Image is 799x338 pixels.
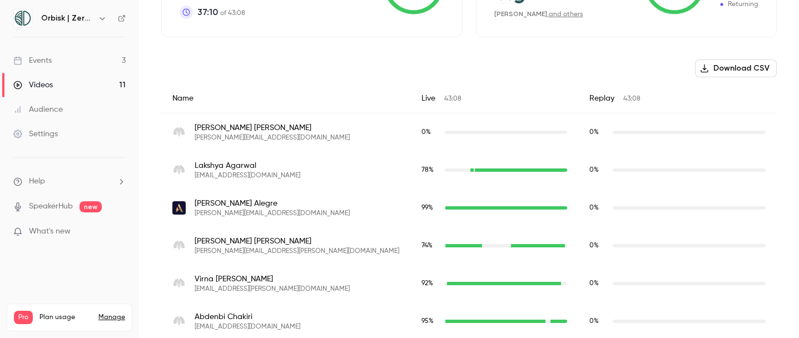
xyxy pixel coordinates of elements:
[549,11,583,18] a: and others
[589,167,599,173] span: 0 %
[161,265,777,302] div: virna.arevalo@raffles.com
[80,201,102,212] span: new
[421,279,439,289] span: Live watch time
[589,203,607,213] span: Replay watch time
[13,176,126,187] li: help-dropdown-opener
[14,311,33,324] span: Pro
[29,201,73,212] a: SpeakerHub
[494,10,547,18] span: [PERSON_NAME]
[589,280,599,287] span: 0 %
[195,133,350,142] span: [PERSON_NAME][EMAIL_ADDRESS][DOMAIN_NAME]
[589,205,599,211] span: 0 %
[589,242,599,249] span: 0 %
[421,242,433,249] span: 74 %
[172,239,186,252] img: raffles.com
[421,167,434,173] span: 78 %
[112,227,126,237] iframe: Noticeable Trigger
[623,96,641,102] span: 43:08
[195,311,300,322] span: Abdenbi Chakiri
[195,198,350,209] span: [PERSON_NAME] Alegre
[421,203,439,213] span: Live watch time
[421,129,431,136] span: 0 %
[195,171,300,180] span: [EMAIL_ADDRESS][DOMAIN_NAME]
[29,176,45,187] span: Help
[195,160,300,171] span: Lakshya Agarwal
[421,318,434,325] span: 95 %
[161,189,777,227] div: beatrice.alegre@accor.com
[589,241,607,251] span: Replay watch time
[494,9,583,19] div: ,
[172,163,186,177] img: raffles.com
[695,59,777,77] button: Download CSV
[589,165,607,175] span: Replay watch time
[421,165,439,175] span: Live watch time
[421,205,433,211] span: 99 %
[444,96,461,102] span: 43:08
[172,126,186,139] img: raffles.com
[13,104,63,115] div: Audience
[589,318,599,325] span: 0 %
[172,201,186,215] img: accor.com
[161,227,777,265] div: peter.andrew@raffles.com
[195,274,350,285] span: Virna [PERSON_NAME]
[421,127,439,137] span: Live watch time
[589,316,607,326] span: Replay watch time
[197,6,218,19] span: 37:10
[589,127,607,137] span: Replay watch time
[421,280,433,287] span: 92 %
[195,236,399,247] span: [PERSON_NAME] [PERSON_NAME]
[14,9,32,27] img: Orbisk | Zero Food Waste
[172,277,186,290] img: raffles.com
[29,226,71,237] span: What's new
[197,6,245,19] p: of 43:08
[39,313,92,322] span: Plan usage
[195,247,399,256] span: [PERSON_NAME][EMAIL_ADDRESS][PERSON_NAME][DOMAIN_NAME]
[98,313,125,322] a: Manage
[589,279,607,289] span: Replay watch time
[195,122,350,133] span: [PERSON_NAME] [PERSON_NAME]
[195,285,350,294] span: [EMAIL_ADDRESS][PERSON_NAME][DOMAIN_NAME]
[589,129,599,136] span: 0 %
[161,151,777,189] div: lakshya.agarwal@raffles.com
[161,84,410,113] div: Name
[410,84,578,113] div: Live
[578,84,777,113] div: Replay
[13,79,53,91] div: Videos
[172,315,186,328] img: raffles.com
[195,209,350,218] span: [PERSON_NAME][EMAIL_ADDRESS][DOMAIN_NAME]
[161,113,777,152] div: francesca.adrienne@raffles.com
[421,316,439,326] span: Live watch time
[13,128,58,140] div: Settings
[41,13,93,24] h6: Orbisk | Zero Food Waste
[421,241,439,251] span: Live watch time
[195,322,300,331] span: [EMAIL_ADDRESS][DOMAIN_NAME]
[13,55,52,66] div: Events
